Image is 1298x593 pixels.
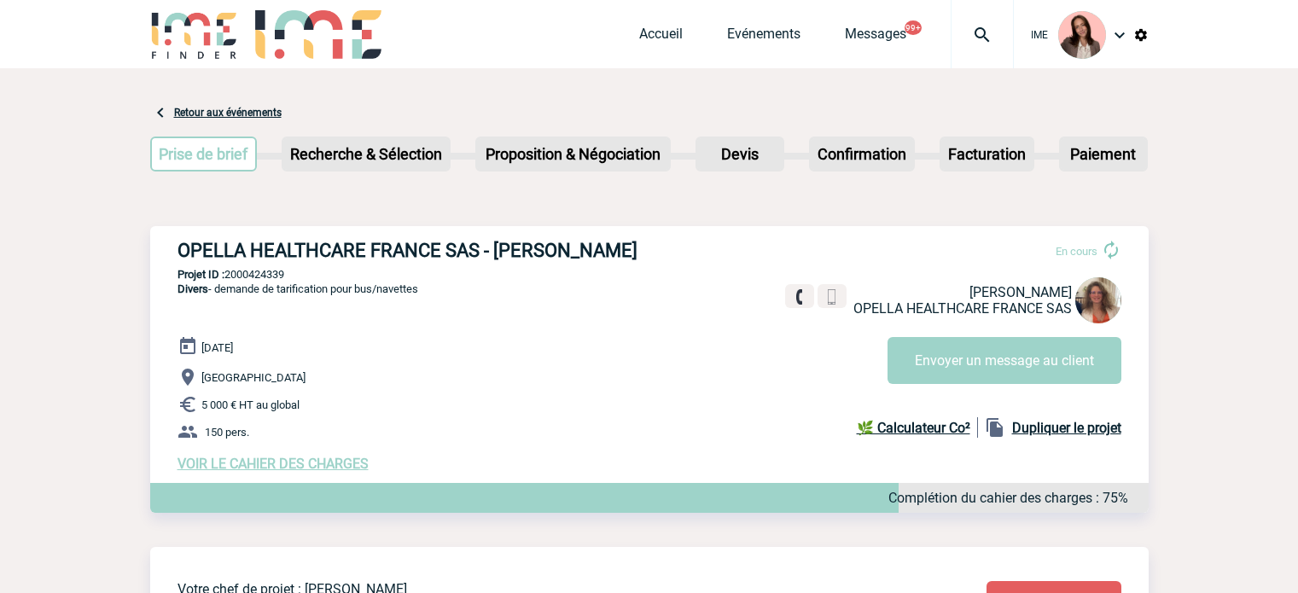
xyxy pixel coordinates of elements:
img: portable.png [824,289,840,305]
p: Proposition & Négociation [477,138,669,170]
b: 🌿 Calculateur Co² [857,420,970,436]
span: IME [1031,29,1048,41]
p: Recherche & Sélection [283,138,449,170]
span: En cours [1056,245,1097,258]
a: Messages [845,26,906,49]
p: Paiement [1061,138,1146,170]
a: Evénements [727,26,800,49]
span: 150 pers. [205,426,249,439]
img: fixe.png [792,289,807,305]
span: [PERSON_NAME] [969,284,1072,300]
span: Divers [178,282,208,295]
p: 2000424339 [150,268,1149,281]
span: [DATE] [201,341,233,354]
span: - demande de tarification pour bus/navettes [178,282,418,295]
a: Retour aux événements [174,107,282,119]
button: 99+ [905,20,922,35]
button: Envoyer un message au client [888,337,1121,384]
img: 94396-3.png [1058,11,1106,59]
h3: OPELLA HEALTHCARE FRANCE SAS - [PERSON_NAME] [178,240,690,261]
p: Confirmation [811,138,913,170]
a: Accueil [639,26,683,49]
img: file_copy-black-24dp.png [985,417,1005,438]
p: Devis [697,138,783,170]
span: [GEOGRAPHIC_DATA] [201,371,306,384]
p: Facturation [941,138,1033,170]
p: Prise de brief [152,138,256,170]
span: 5 000 € HT au global [201,398,300,411]
b: Projet ID : [178,268,224,281]
b: Dupliquer le projet [1012,420,1121,436]
span: OPELLA HEALTHCARE FRANCE SAS [853,300,1072,317]
img: IME-Finder [150,10,239,59]
a: 🌿 Calculateur Co² [857,417,978,438]
a: VOIR LE CAHIER DES CHARGES [178,456,369,472]
img: 113797-1.jpg [1075,277,1121,323]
